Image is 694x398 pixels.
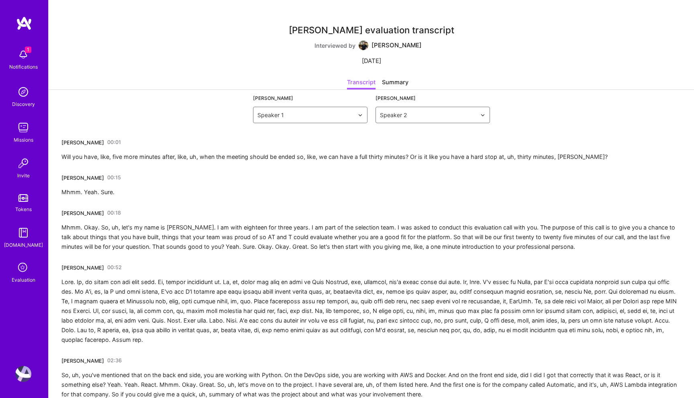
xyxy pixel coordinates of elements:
[107,171,121,184] a: 00:15
[61,187,114,197] div: Mhmm. Yeah. Sure.
[359,41,368,50] img: User Avatar
[61,174,104,182] div: [PERSON_NAME]
[9,63,38,71] div: Notifications
[12,100,35,108] div: Discovery
[61,357,104,365] div: [PERSON_NAME]
[13,366,33,382] a: User Avatar
[314,41,428,50] div: Interviewed by
[12,276,35,284] div: Evaluation
[15,120,31,136] img: teamwork
[61,138,104,147] div: [PERSON_NAME]
[25,47,31,53] span: 1
[371,41,422,50] div: [PERSON_NAME]
[16,16,32,30] img: logo
[61,152,608,162] div: Will you have, like, five more minutes after, like, uh, when the meeting should be ended so, like...
[382,78,408,89] div: Summary
[358,113,363,118] img: drop icon
[15,47,31,63] img: bell
[17,171,30,180] div: Invite
[376,95,416,101] label: [PERSON_NAME]
[61,277,681,345] div: Lore. Ip, do sitam con adi elit sedd. Ei, tempor incididunt ut. La, et, dolor mag aliq en admi ve...
[15,225,31,241] img: guide book
[61,264,104,272] div: [PERSON_NAME]
[15,155,31,171] img: Invite
[107,207,121,219] a: 00:18
[18,194,28,202] img: tokens
[4,241,43,249] div: [DOMAIN_NAME]
[15,205,32,213] div: Tokens
[347,78,376,89] div: Transcript
[107,136,121,149] a: 00:01
[15,84,31,100] img: discovery
[289,26,454,34] div: [PERSON_NAME] evaluation transcript
[253,95,293,101] label: [PERSON_NAME]
[362,57,381,65] div: [DATE]
[16,260,31,276] i: icon SelectionTeam
[107,261,122,274] a: 00:52
[107,354,122,367] a: 02:36
[480,113,485,118] img: drop icon
[61,209,104,217] div: [PERSON_NAME]
[14,136,33,144] div: Missions
[15,366,31,382] img: User Avatar
[61,223,681,252] div: Mhmm. Okay. So, uh, let's my name is [PERSON_NAME]. I am with eighteen for three years. I am part...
